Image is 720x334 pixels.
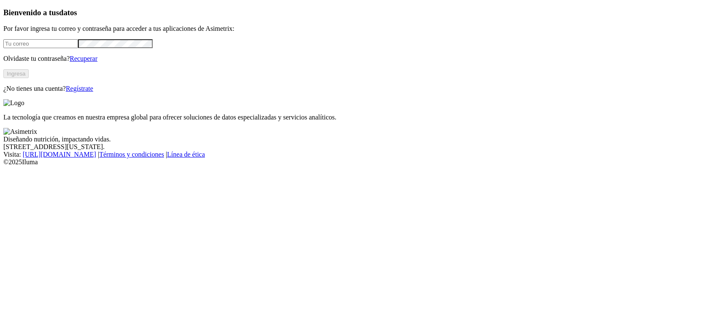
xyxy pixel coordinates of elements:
span: datos [59,8,77,17]
div: © 2025 Iluma [3,158,717,166]
img: Logo [3,99,24,107]
button: Ingresa [3,69,29,78]
input: Tu correo [3,39,78,48]
p: Olvidaste tu contraseña? [3,55,717,62]
h3: Bienvenido a tus [3,8,717,17]
a: [URL][DOMAIN_NAME] [23,151,96,158]
p: Por favor ingresa tu correo y contraseña para acceder a tus aplicaciones de Asimetrix: [3,25,717,33]
a: Regístrate [66,85,93,92]
div: [STREET_ADDRESS][US_STATE]. [3,143,717,151]
p: La tecnología que creamos en nuestra empresa global para ofrecer soluciones de datos especializad... [3,114,717,121]
div: Diseñando nutrición, impactando vidas. [3,136,717,143]
img: Asimetrix [3,128,37,136]
a: Recuperar [70,55,97,62]
p: ¿No tienes una cuenta? [3,85,717,92]
a: Línea de ética [167,151,205,158]
div: Visita : | | [3,151,717,158]
a: Términos y condiciones [99,151,164,158]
